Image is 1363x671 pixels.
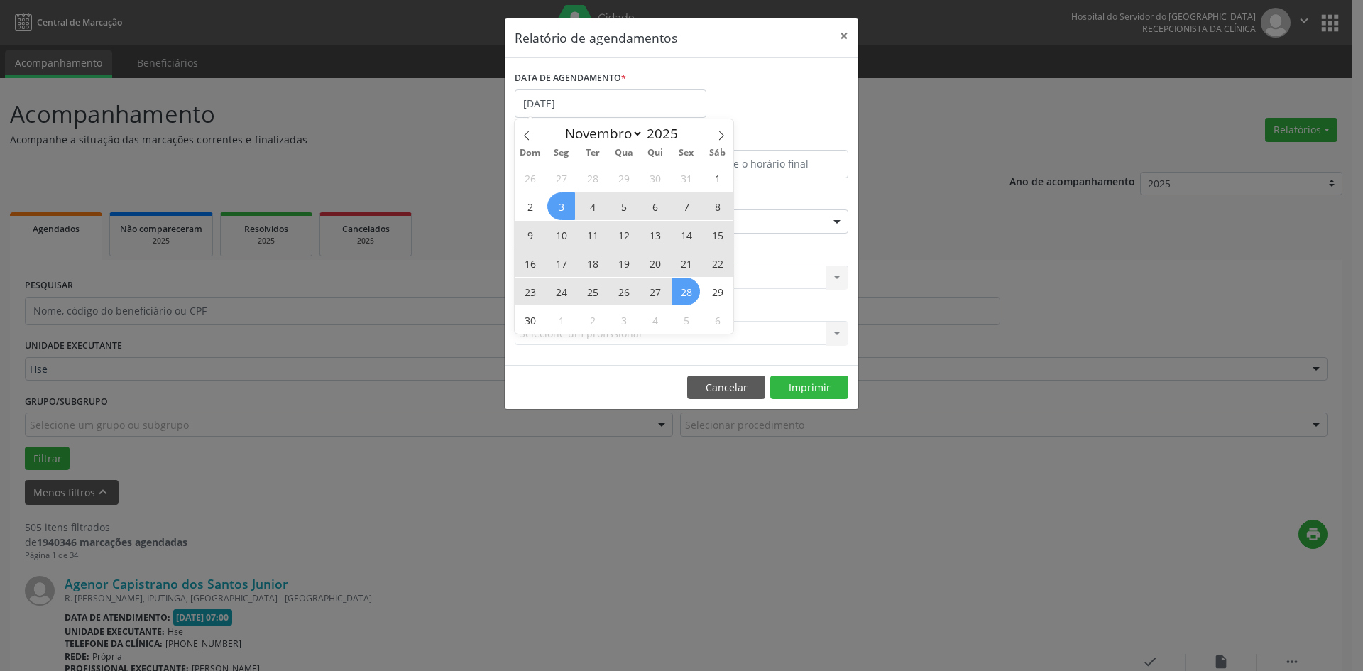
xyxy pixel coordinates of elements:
[515,67,626,89] label: DATA DE AGENDAMENTO
[704,249,731,277] span: Novembro 22, 2025
[515,28,677,47] h5: Relatório de agendamentos
[579,164,606,192] span: Outubro 28, 2025
[641,249,669,277] span: Novembro 20, 2025
[641,278,669,305] span: Novembro 27, 2025
[547,278,575,305] span: Novembro 24, 2025
[672,192,700,220] span: Novembro 7, 2025
[610,164,637,192] span: Outubro 29, 2025
[610,221,637,249] span: Novembro 12, 2025
[558,124,643,143] select: Month
[516,164,544,192] span: Outubro 26, 2025
[641,192,669,220] span: Novembro 6, 2025
[610,306,637,334] span: Dezembro 3, 2025
[610,249,637,277] span: Novembro 19, 2025
[672,278,700,305] span: Novembro 28, 2025
[830,18,858,53] button: Close
[579,192,606,220] span: Novembro 4, 2025
[610,192,637,220] span: Novembro 5, 2025
[516,278,544,305] span: Novembro 23, 2025
[515,148,546,158] span: Dom
[671,148,702,158] span: Sex
[579,306,606,334] span: Dezembro 2, 2025
[516,306,544,334] span: Novembro 30, 2025
[685,128,848,150] label: ATÉ
[547,221,575,249] span: Novembro 10, 2025
[608,148,640,158] span: Qua
[672,164,700,192] span: Outubro 31, 2025
[641,306,669,334] span: Dezembro 4, 2025
[577,148,608,158] span: Ter
[770,376,848,400] button: Imprimir
[641,221,669,249] span: Novembro 13, 2025
[702,148,733,158] span: Sáb
[516,221,544,249] span: Novembro 9, 2025
[672,221,700,249] span: Novembro 14, 2025
[579,249,606,277] span: Novembro 18, 2025
[640,148,671,158] span: Qui
[643,124,690,143] input: Year
[672,249,700,277] span: Novembro 21, 2025
[704,164,731,192] span: Novembro 1, 2025
[547,249,575,277] span: Novembro 17, 2025
[641,164,669,192] span: Outubro 30, 2025
[546,148,577,158] span: Seg
[547,164,575,192] span: Outubro 27, 2025
[687,376,765,400] button: Cancelar
[610,278,637,305] span: Novembro 26, 2025
[515,89,706,118] input: Selecione uma data ou intervalo
[704,192,731,220] span: Novembro 8, 2025
[685,150,848,178] input: Selecione o horário final
[547,192,575,220] span: Novembro 3, 2025
[704,278,731,305] span: Novembro 29, 2025
[579,221,606,249] span: Novembro 11, 2025
[704,306,731,334] span: Dezembro 6, 2025
[516,192,544,220] span: Novembro 2, 2025
[516,249,544,277] span: Novembro 16, 2025
[704,221,731,249] span: Novembro 15, 2025
[547,306,575,334] span: Dezembro 1, 2025
[672,306,700,334] span: Dezembro 5, 2025
[579,278,606,305] span: Novembro 25, 2025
